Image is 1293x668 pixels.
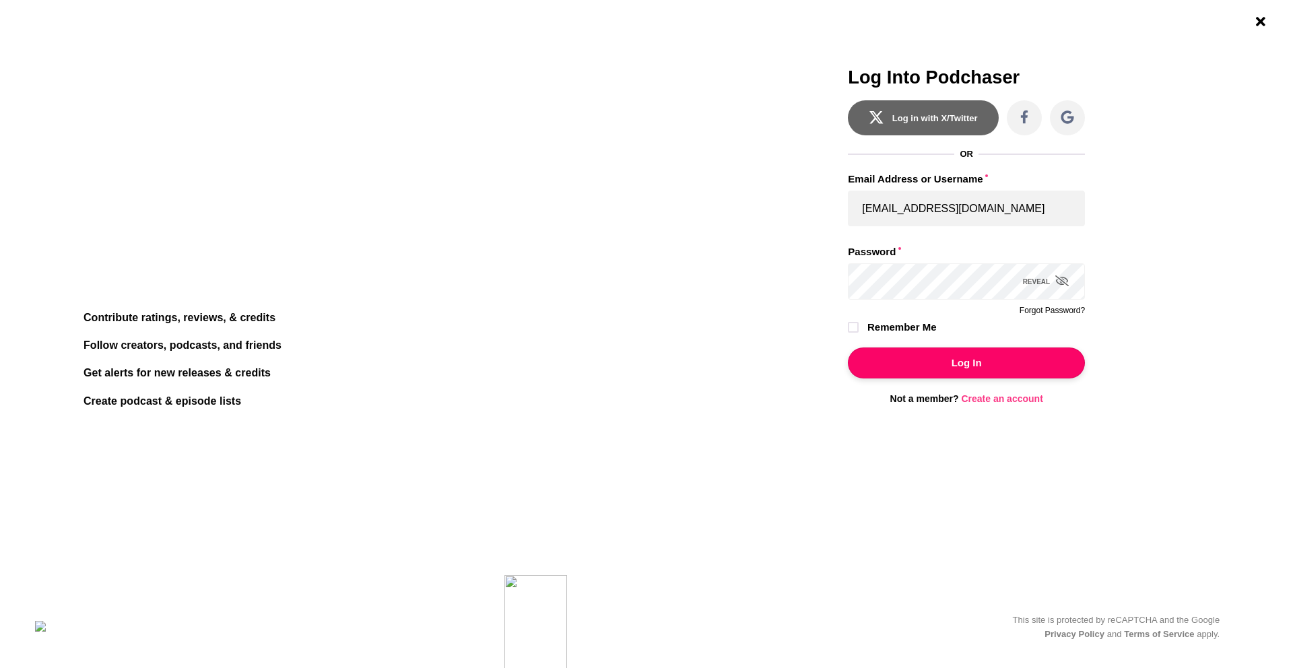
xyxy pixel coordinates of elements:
[848,191,1085,226] input: Email Address or Username
[1020,306,1085,316] button: Forgot Password?
[1045,629,1104,639] a: Privacy Policy
[75,286,345,298] li: On Podchaser you can:
[961,393,1042,404] a: Create an account
[848,347,1085,378] button: Log In
[1124,629,1194,639] a: Terms of Service
[75,337,291,354] li: Follow creators, podcasts, and friends
[1248,9,1273,34] button: Close Button
[848,243,1085,261] label: Password
[75,309,285,326] li: Contribute ratings, reviews, & credits
[146,71,279,89] a: create an account
[35,621,164,646] img: Podchaser - Follow, Share and Rate Podcasts
[960,149,973,159] div: OR
[75,393,251,409] li: Create podcast & episode lists
[892,113,978,123] div: Log in with X/Twitter
[848,170,1085,188] label: Email Address or Username
[35,621,154,646] a: Podchaser - Follow, Share and Rate Podcasts
[848,67,1085,87] h3: Log Into Podchaser
[75,364,280,381] li: Get alerts for new releases & credits
[983,613,1220,641] div: This site is protected by reCAPTCHA and the Google and apply.
[848,100,999,135] button: Log in with X/Twitter
[848,393,1085,404] div: Not a member?
[867,319,937,336] label: Remember Me
[1023,263,1069,300] div: Reveal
